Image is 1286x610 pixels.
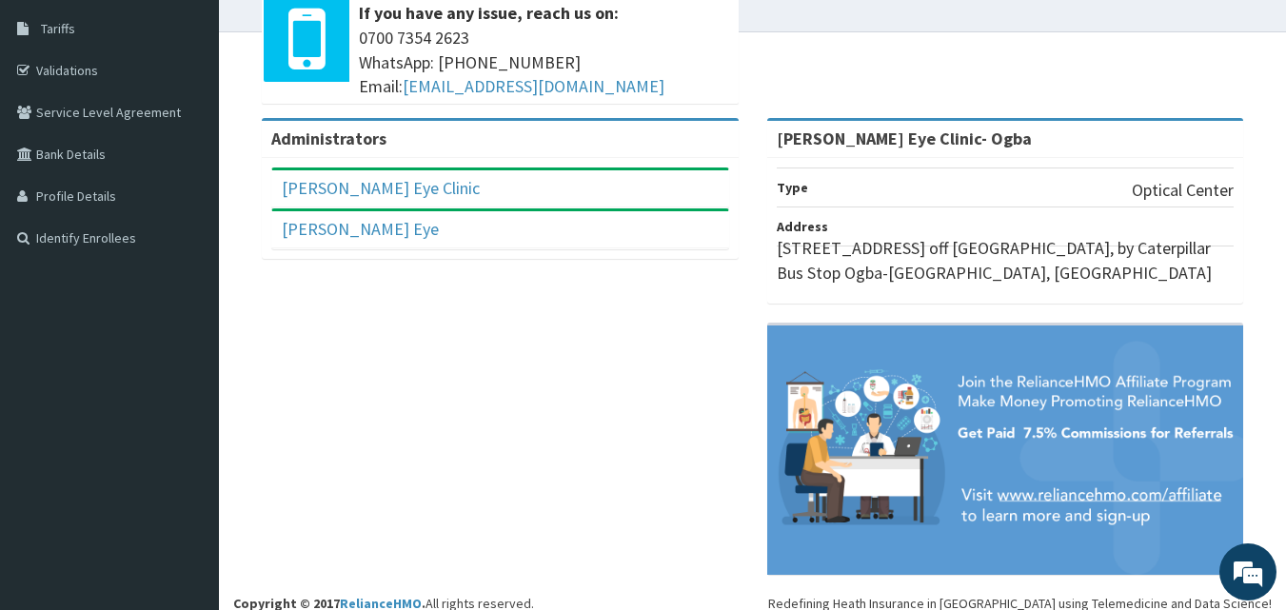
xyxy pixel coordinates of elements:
[1132,178,1234,203] p: Optical Center
[282,177,480,199] a: [PERSON_NAME] Eye Clinic
[777,128,1032,149] strong: [PERSON_NAME] Eye Clinic- Ogba
[41,20,75,37] span: Tariffs
[403,75,664,97] a: [EMAIL_ADDRESS][DOMAIN_NAME]
[359,2,619,24] b: If you have any issue, reach us on:
[359,26,729,99] span: 0700 7354 2623 WhatsApp: [PHONE_NUMBER] Email:
[767,325,1244,575] img: provider-team-banner.png
[777,179,808,196] b: Type
[777,218,828,235] b: Address
[271,128,386,149] b: Administrators
[777,236,1235,285] p: [STREET_ADDRESS] off [GEOGRAPHIC_DATA], by Caterpillar Bus Stop Ogba-[GEOGRAPHIC_DATA], [GEOGRAPH...
[282,218,439,240] a: [PERSON_NAME] Eye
